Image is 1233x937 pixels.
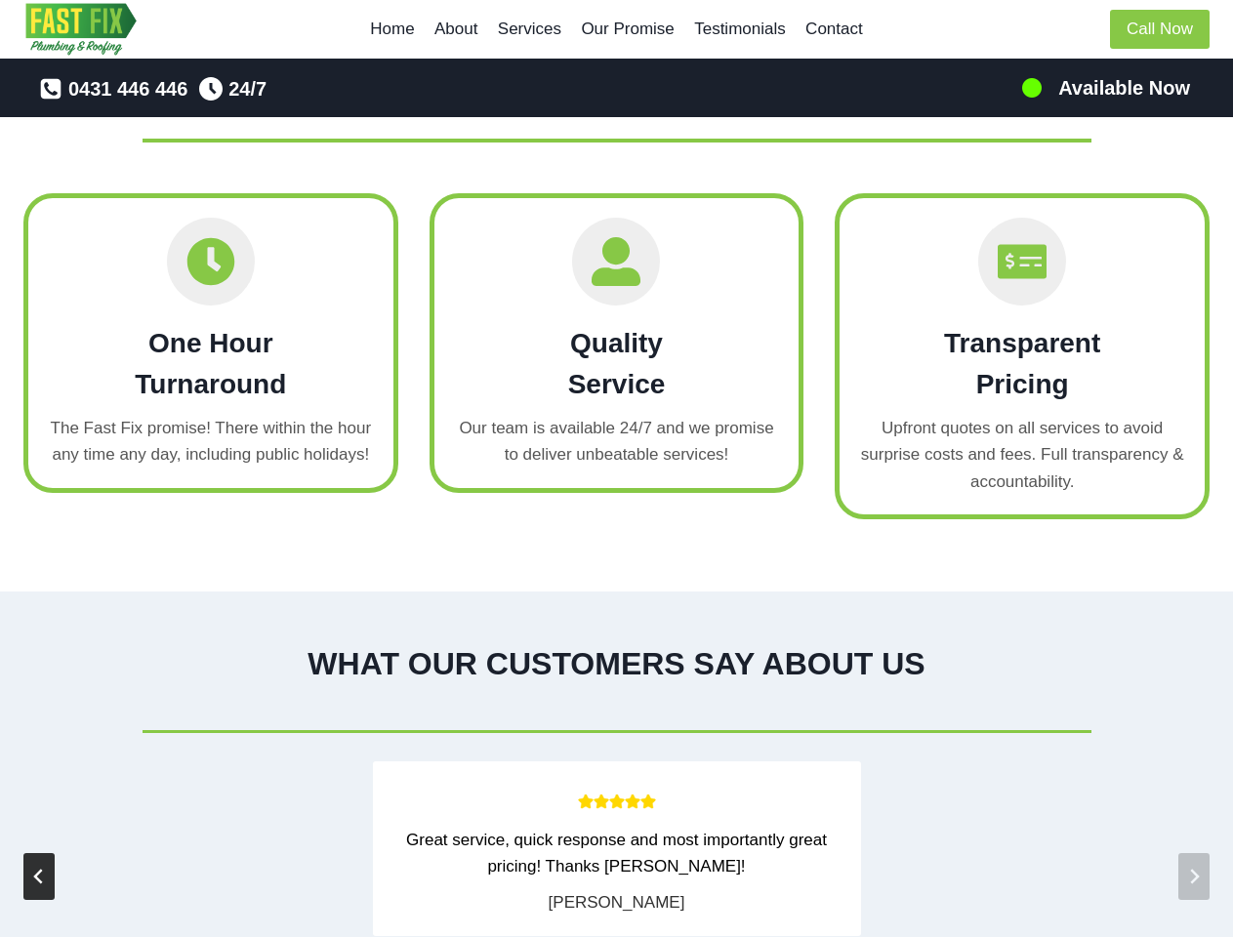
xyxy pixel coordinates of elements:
[48,415,374,468] p: The Fast Fix promise! There within the hour any time any day, including public holidays!
[859,323,1185,405] h2: Transparent Pricing
[392,827,842,879] div: Great service, quick response and most importantly great pricing! Thanks [PERSON_NAME]!
[360,6,425,53] a: Home
[454,415,780,468] p: Our team is available 24/7 and we promise to deliver unbeatable services!
[23,640,1210,687] h1: WHAT OUR CUSTOMERS SAY ABOUT US
[549,889,685,916] div: [PERSON_NAME]
[796,6,873,53] a: Contact
[1020,76,1044,100] img: 100-percents.png
[23,853,55,900] button: Go to last slide
[859,415,1185,495] p: Upfront quotes on all services to avoid surprise costs and fees. Full transparency & accountability.
[1058,73,1190,102] h5: Available Now
[571,6,684,53] a: Our Promise
[68,73,187,104] span: 0431 446 446
[228,73,267,104] span: 24/7
[360,6,873,53] nav: Primary Navigation
[39,73,187,104] a: 0431 446 446
[48,323,374,405] h2: One Hour Turnaround
[1178,853,1210,900] button: Next slide
[454,323,780,405] h2: Quality Service
[1110,10,1210,50] a: Call Now
[684,6,796,53] a: Testimonials
[488,6,572,53] a: Services
[425,6,488,53] a: About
